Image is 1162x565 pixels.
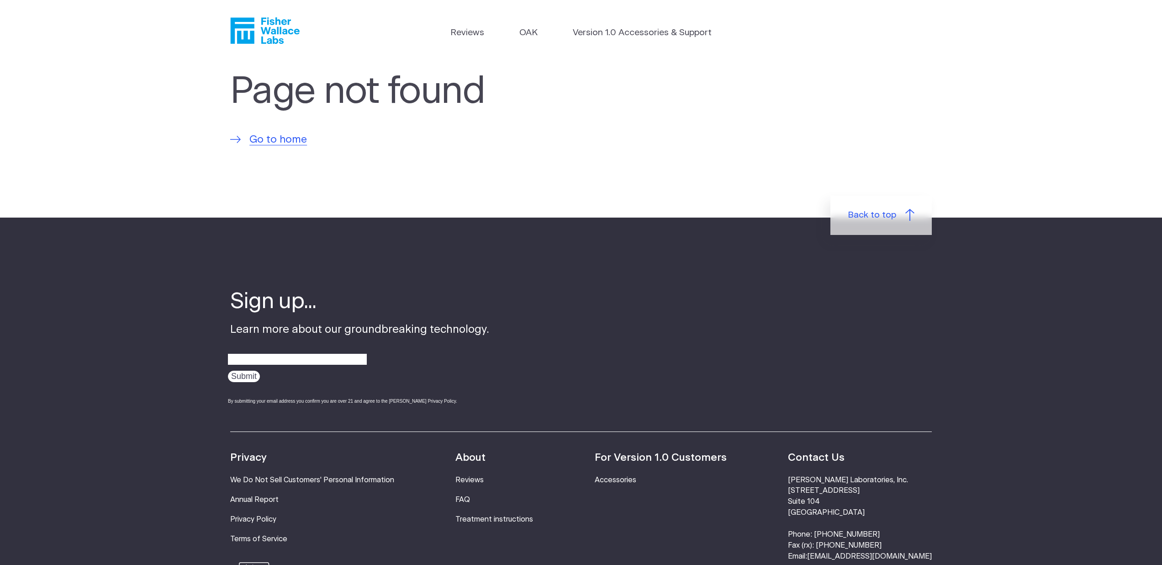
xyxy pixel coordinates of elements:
[519,27,538,40] a: OAK
[788,453,845,463] strong: Contact Us
[230,535,287,543] a: Terms of Service
[830,196,932,235] a: Back to top
[230,132,307,148] a: Go to home
[230,288,489,413] div: Learn more about our groundbreaking technology.
[249,132,307,148] span: Go to home
[595,453,727,463] strong: For Version 1.0 Customers
[230,476,394,484] a: We Do Not Sell Customers' Personal Information
[228,398,489,405] div: By submitting your email address you confirm you are over 21 and agree to the [PERSON_NAME] Priva...
[230,516,276,523] a: Privacy Policy
[455,516,533,523] a: Treatment instructions
[595,476,636,484] a: Accessories
[230,70,625,114] h1: Page not found
[807,553,932,560] a: [EMAIL_ADDRESS][DOMAIN_NAME]
[230,496,279,503] a: Annual Report
[230,453,267,463] strong: Privacy
[788,475,932,562] li: [PERSON_NAME] Laboratories, Inc. [STREET_ADDRESS] Suite 104 [GEOGRAPHIC_DATA] Phone: [PHONE_NUMBE...
[230,288,489,317] h4: Sign up...
[228,371,260,382] input: Submit
[573,27,712,40] a: Version 1.0 Accessories & Support
[230,17,300,44] a: Fisher Wallace
[848,209,896,222] span: Back to top
[455,496,470,503] a: FAQ
[450,27,484,40] a: Reviews
[455,453,486,463] strong: About
[455,476,484,484] a: Reviews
